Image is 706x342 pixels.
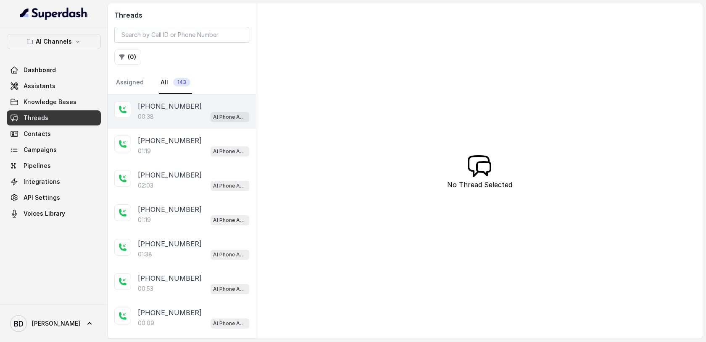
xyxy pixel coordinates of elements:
p: [PHONE_NUMBER] [138,239,202,249]
a: API Settings [7,190,101,205]
a: All143 [159,71,192,94]
span: Pipelines [24,162,51,170]
input: Search by Call ID or Phone Number [114,27,249,43]
p: [PHONE_NUMBER] [138,170,202,180]
a: Pipelines [7,158,101,173]
a: Integrations [7,174,101,189]
img: light.svg [20,7,88,20]
button: AI Channels [7,34,101,49]
p: [PHONE_NUMBER] [138,273,202,283]
p: [PHONE_NUMBER] [138,101,202,111]
a: Assistants [7,78,101,94]
p: AI Phone Assistant [213,147,247,156]
span: Threads [24,114,48,122]
a: Dashboard [7,63,101,78]
span: Voices Library [24,209,65,218]
p: 00:09 [138,319,154,327]
a: Campaigns [7,142,101,157]
a: Assigned [114,71,145,94]
span: Contacts [24,130,51,138]
p: 00:53 [138,285,153,293]
p: AI Phone Assistant [213,251,247,259]
p: AI Phone Assistant [213,216,247,225]
button: (0) [114,50,141,65]
a: Voices Library [7,206,101,221]
span: Dashboard [24,66,56,74]
span: Integrations [24,178,60,186]
p: 01:38 [138,250,152,258]
nav: Tabs [114,71,249,94]
p: AI Channels [36,37,72,47]
a: Threads [7,110,101,125]
a: Contacts [7,126,101,141]
p: No Thread Selected [447,180,512,190]
span: API Settings [24,193,60,202]
text: BD [14,319,24,328]
p: 01:19 [138,147,151,155]
p: AI Phone Assistant [213,285,247,293]
a: Knowledge Bases [7,94,101,110]
p: 00:38 [138,112,154,121]
p: AI Phone Assistant [213,319,247,328]
h2: Threads [114,10,249,20]
p: [PHONE_NUMBER] [138,204,202,214]
p: [PHONE_NUMBER] [138,308,202,318]
p: [PHONE_NUMBER] [138,136,202,146]
span: Knowledge Bases [24,98,76,106]
p: AI Phone Assistant [213,182,247,190]
p: 01:19 [138,216,151,224]
span: Campaigns [24,146,57,154]
p: 02:03 [138,181,153,190]
p: AI Phone Assistant [213,113,247,121]
span: [PERSON_NAME] [32,319,80,328]
a: [PERSON_NAME] [7,312,101,335]
span: 143 [173,78,190,86]
span: Assistants [24,82,55,90]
